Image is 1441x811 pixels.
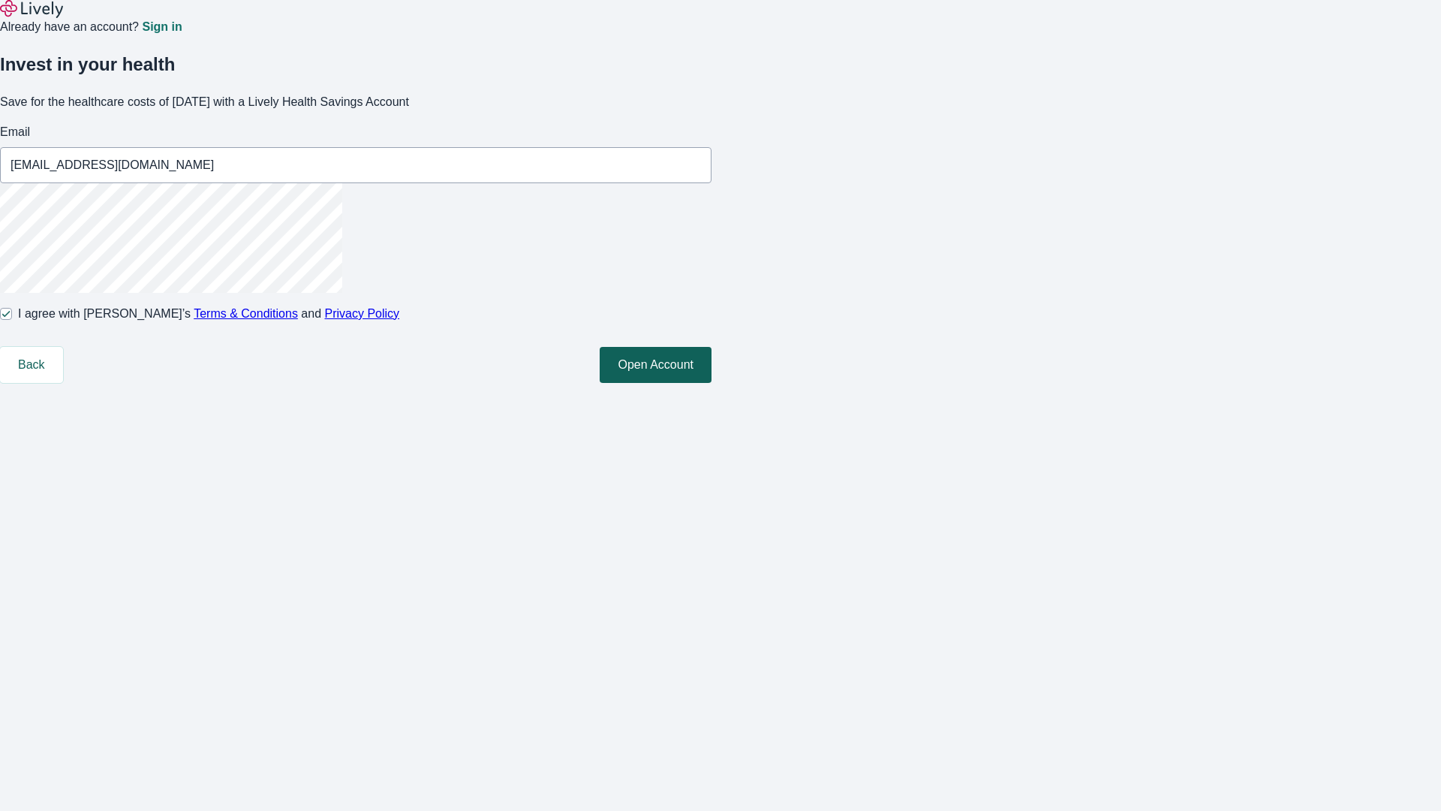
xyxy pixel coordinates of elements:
[18,305,399,323] span: I agree with [PERSON_NAME]’s and
[600,347,711,383] button: Open Account
[194,307,298,320] a: Terms & Conditions
[325,307,400,320] a: Privacy Policy
[142,21,182,33] a: Sign in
